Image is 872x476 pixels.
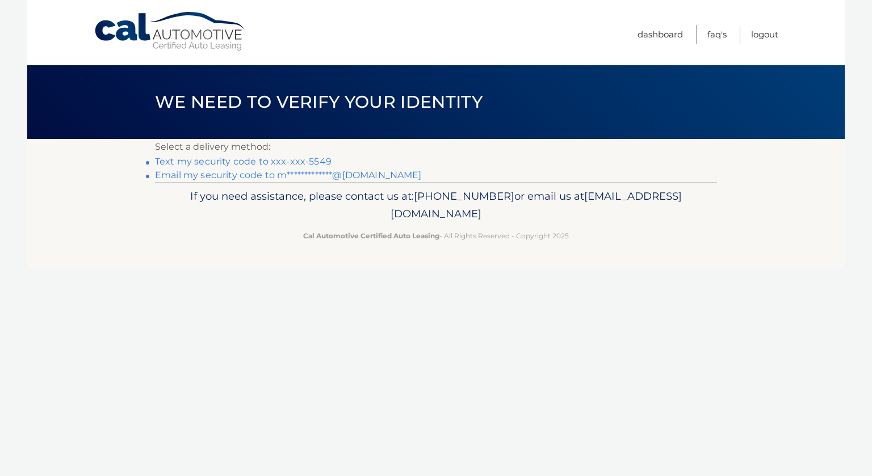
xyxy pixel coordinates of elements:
a: Dashboard [638,25,683,44]
p: - All Rights Reserved - Copyright 2025 [162,230,710,242]
p: If you need assistance, please contact us at: or email us at [162,187,710,224]
p: Select a delivery method: [155,139,717,155]
strong: Cal Automotive Certified Auto Leasing [303,231,439,240]
span: We need to verify your identity [155,91,483,112]
a: Text my security code to xxx-xxx-5549 [155,156,332,167]
a: Cal Automotive [94,11,247,52]
a: Logout [751,25,778,44]
a: FAQ's [707,25,727,44]
span: [PHONE_NUMBER] [414,189,514,203]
